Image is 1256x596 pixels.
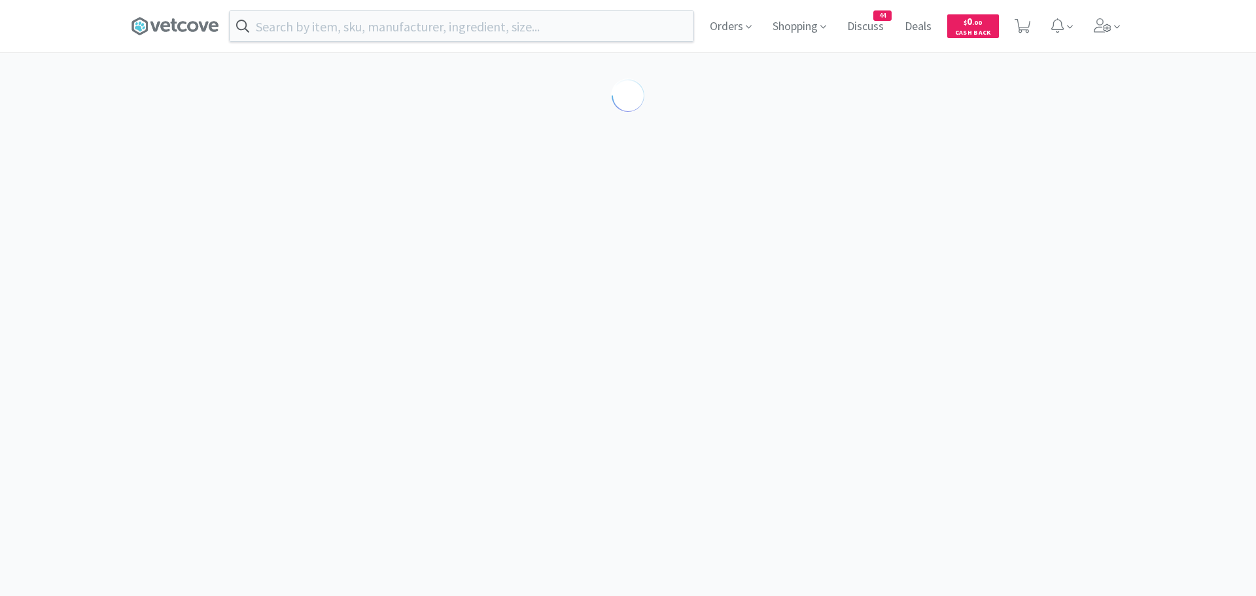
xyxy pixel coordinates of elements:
[955,29,991,38] span: Cash Back
[972,18,982,27] span: . 00
[947,9,999,44] a: $0.00Cash Back
[230,11,693,41] input: Search by item, sku, manufacturer, ingredient, size...
[874,11,891,20] span: 44
[964,18,967,27] span: $
[899,21,937,33] a: Deals
[842,21,889,33] a: Discuss44
[964,15,982,27] span: 0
